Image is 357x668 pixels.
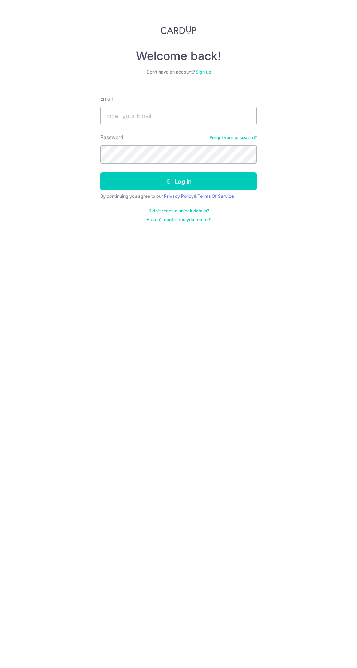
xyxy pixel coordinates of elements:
[100,49,257,63] h4: Welcome back!
[197,193,234,199] a: Terms Of Service
[196,69,211,75] a: Sign up
[100,193,257,199] div: By continuing you agree to our &
[100,69,257,75] div: Don’t have an account?
[146,217,211,223] a: Haven't confirmed your email?
[100,134,123,141] label: Password
[100,95,113,102] label: Email
[161,25,196,34] img: CardUp Logo
[164,193,194,199] a: Privacy Policy
[100,107,257,125] input: Enter your Email
[148,208,209,214] a: Didn't receive unlock details?
[100,172,257,190] button: Log in
[209,135,257,141] a: Forgot your password?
